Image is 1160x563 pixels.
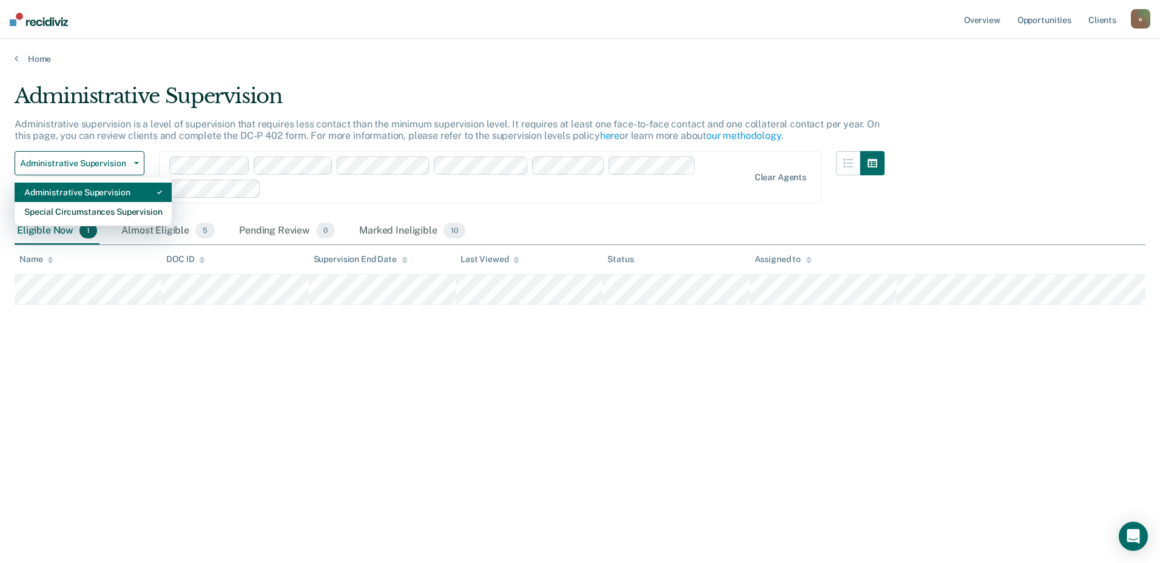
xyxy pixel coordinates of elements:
a: our methodology [706,130,781,141]
a: Home [15,53,1145,64]
span: Administrative Supervision [20,158,129,169]
div: Special Circumstances Supervision [24,202,162,221]
div: DOC ID [166,254,205,265]
span: 1 [79,223,97,238]
button: e [1131,9,1150,29]
div: Supervision End Date [314,254,408,265]
span: 0 [316,223,335,238]
div: Administrative Supervision [24,183,162,202]
div: Marked Ineligible10 [357,218,467,244]
span: 5 [195,223,215,238]
a: here [600,130,619,141]
div: Administrative Supervision [15,84,885,118]
div: Assigned to [755,254,812,265]
p: Administrative supervision is a level of supervision that requires less contact than the minimum ... [15,118,880,141]
div: Clear agents [755,172,806,183]
span: 10 [443,223,465,238]
div: Eligible Now1 [15,218,99,244]
div: Open Intercom Messenger [1119,522,1148,551]
div: Pending Review0 [237,218,337,244]
div: Last Viewed [460,254,519,265]
button: Administrative Supervision [15,151,144,175]
div: Almost Eligible5 [119,218,217,244]
div: Status [607,254,633,265]
img: Recidiviz [10,13,68,26]
div: Name [19,254,53,265]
